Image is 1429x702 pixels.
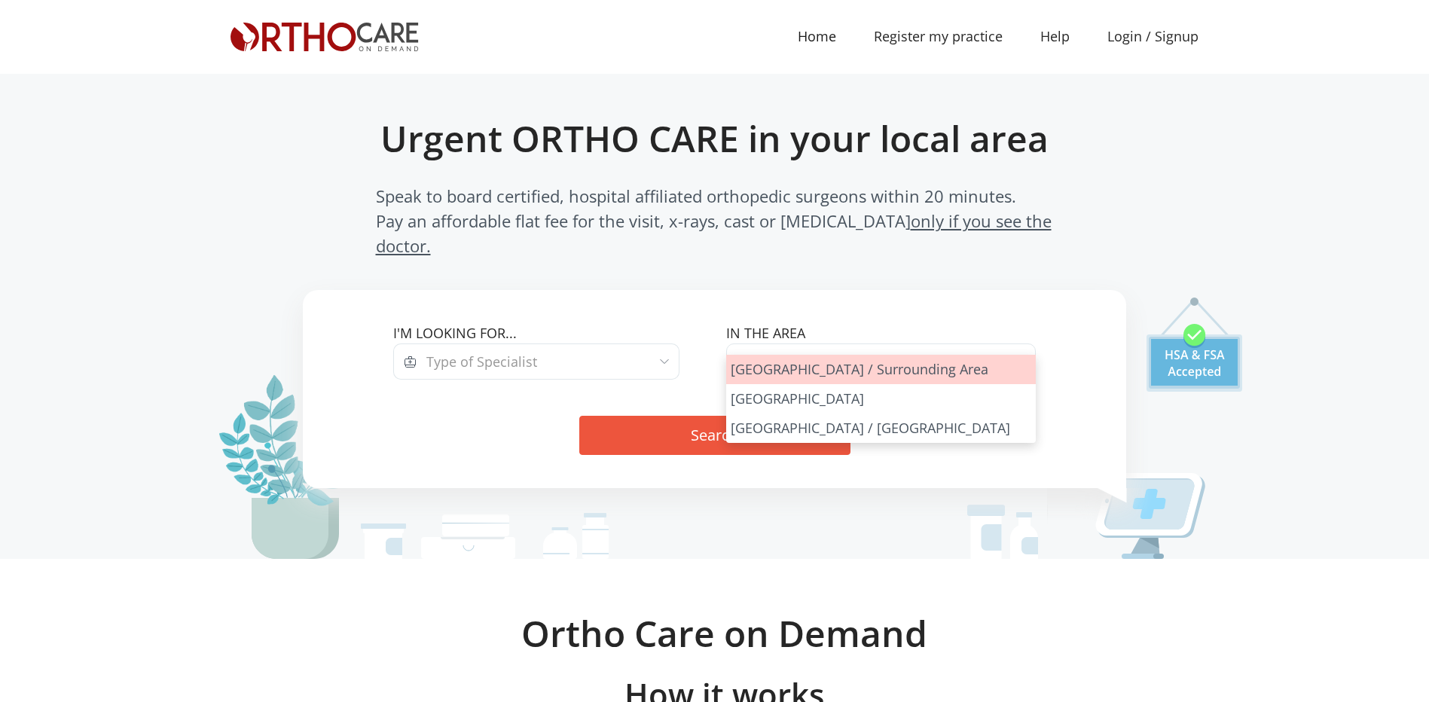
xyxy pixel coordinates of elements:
li: [GEOGRAPHIC_DATA] / [GEOGRAPHIC_DATA] [726,414,1036,443]
a: Home [779,20,855,53]
label: In the area [726,323,1036,343]
li: [GEOGRAPHIC_DATA] [726,384,1036,414]
a: Login / Signup [1089,26,1217,47]
li: [GEOGRAPHIC_DATA] / Surrounding Area [726,355,1036,384]
span: Speak to board certified, hospital affiliated orthopedic surgeons within 20 minutes. Pay an affor... [376,184,1054,258]
label: I'm looking for... [393,323,703,343]
button: Search [579,416,850,455]
h2: Ortho Care on Demand [240,612,1208,655]
span: Type of Specialist [426,353,537,371]
a: Help [1021,20,1089,53]
h1: Urgent ORTHO CARE in your local area [337,117,1093,160]
span: Please Select City [737,353,847,371]
a: Register my practice [855,20,1021,53]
